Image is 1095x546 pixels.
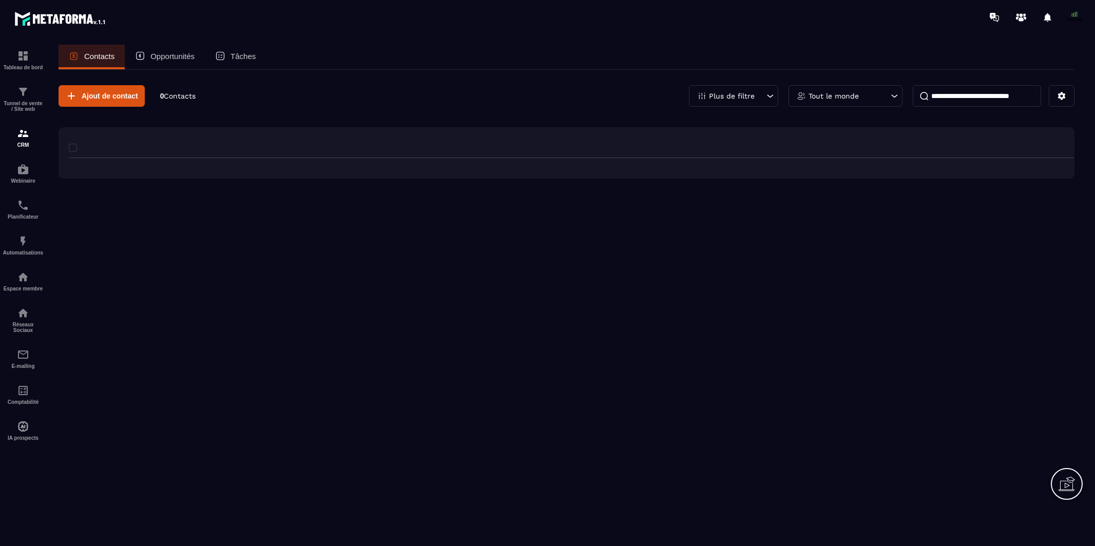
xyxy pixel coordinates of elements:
a: automationsautomationsWebinaire [3,155,44,191]
img: automations [17,163,29,175]
a: accountantaccountantComptabilité [3,377,44,413]
a: Contacts [59,45,128,69]
img: formation [17,127,29,140]
a: schedulerschedulerPlanificateur [3,191,44,227]
img: formation [17,50,29,62]
img: email [17,348,29,361]
p: Tâches [238,51,264,61]
p: 0 [162,91,199,101]
a: automationsautomationsEspace membre [3,263,44,299]
p: Plus de filtre [709,92,755,100]
p: Tunnel de vente / Site web [3,101,44,112]
a: social-networksocial-networkRéseaux Sociaux [3,299,44,341]
p: Planificateur [3,214,44,220]
a: formationformationCRM [3,120,44,155]
p: Opportunités [153,51,202,61]
span: Contacts [167,92,199,100]
img: logo [14,9,107,28]
span: Ajout de contact [82,91,140,101]
p: Automatisations [3,250,44,256]
button: Ajout de contact [59,85,147,107]
img: automations [17,271,29,283]
img: scheduler [17,199,29,211]
p: Réseaux Sociaux [3,322,44,333]
p: CRM [3,142,44,148]
img: formation [17,86,29,98]
p: Espace membre [3,286,44,291]
img: automations [17,235,29,247]
a: emailemailE-mailing [3,341,44,377]
p: IA prospects [3,435,44,441]
img: accountant [17,384,29,397]
a: automationsautomationsAutomatisations [3,227,44,263]
a: formationformationTableau de bord [3,42,44,78]
a: Opportunités [128,45,213,69]
a: formationformationTunnel de vente / Site web [3,78,44,120]
p: Tout le monde [809,92,859,100]
p: E-mailing [3,363,44,369]
img: social-network [17,307,29,319]
p: Comptabilité [3,399,44,405]
p: Tableau de bord [3,65,44,70]
a: Tâches [213,45,275,69]
p: Contacts [84,51,118,61]
img: automations [17,420,29,433]
p: Webinaire [3,178,44,184]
